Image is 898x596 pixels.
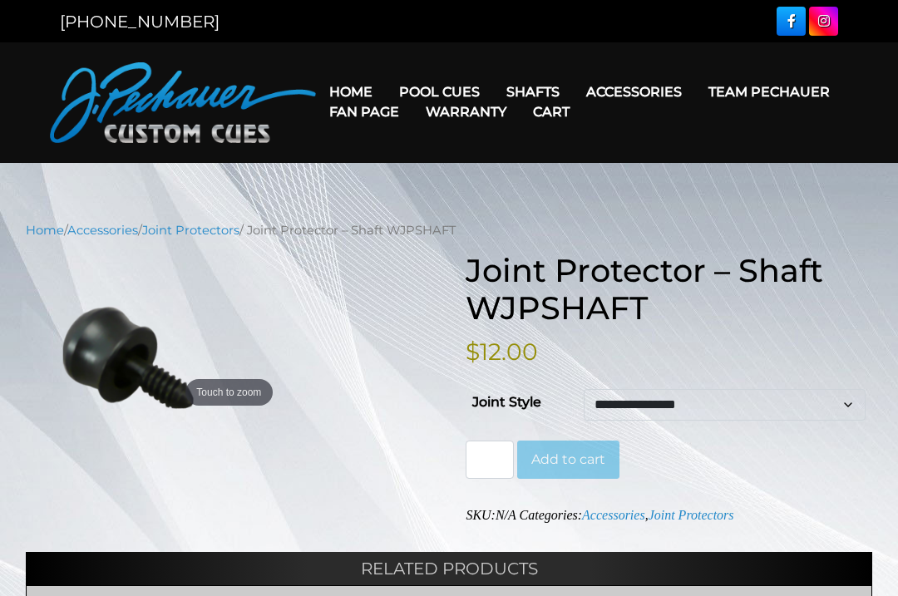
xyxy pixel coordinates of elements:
h1: Joint Protector – Shaft WJPSHAFT [466,252,872,328]
a: Touch to zoom [26,273,432,412]
a: Cart [520,91,583,133]
a: Accessories [582,508,645,522]
a: Team Pechauer [695,71,843,113]
span: Categories: , [520,508,734,522]
a: Pool Cues [386,71,493,113]
img: Pechauer Custom Cues [50,62,316,143]
a: Accessories [67,223,138,238]
a: Joint Protectors [649,508,734,522]
a: Shafts [493,71,573,113]
a: Accessories [573,71,695,113]
span: SKU: [466,508,516,522]
button: Add to cart [517,441,619,479]
span: $ [466,337,480,366]
a: Home [316,71,386,113]
img: 20-1010x168-1.png [26,273,229,412]
a: Joint Protectors [142,223,239,238]
nav: Breadcrumb [26,221,872,239]
h2: Related products [26,552,872,585]
input: Product quantity [466,441,514,479]
a: [PHONE_NUMBER] [60,12,220,32]
a: Home [26,223,64,238]
span: N/A [496,508,516,522]
label: Joint Style [472,389,541,416]
a: Warranty [412,91,520,133]
a: Fan Page [316,91,412,133]
bdi: 12.00 [466,337,538,366]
